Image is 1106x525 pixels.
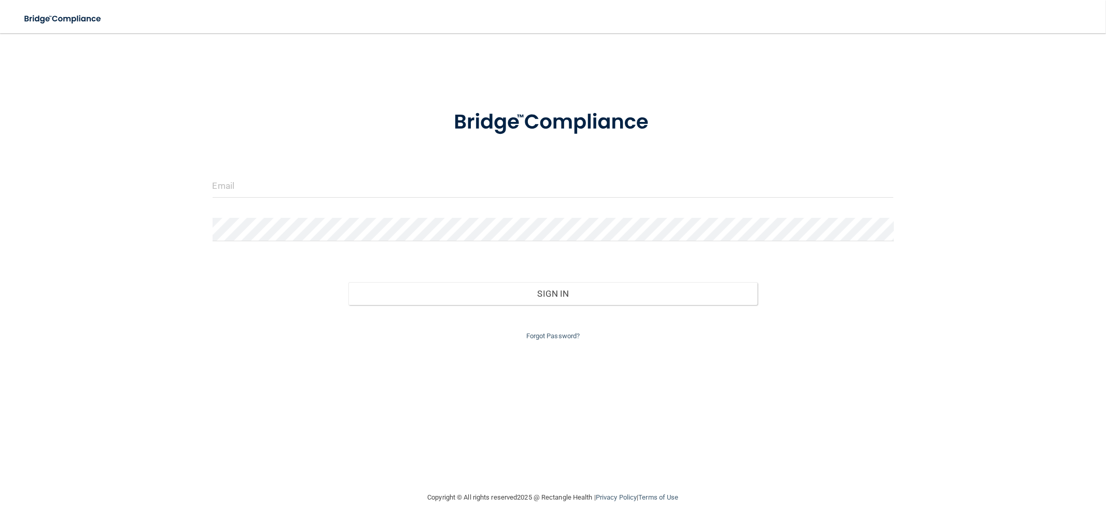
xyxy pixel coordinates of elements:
[432,95,674,149] img: bridge_compliance_login_screen.278c3ca4.svg
[16,8,111,30] img: bridge_compliance_login_screen.278c3ca4.svg
[348,282,757,305] button: Sign In
[213,174,894,198] input: Email
[596,493,637,501] a: Privacy Policy
[364,481,743,514] div: Copyright © All rights reserved 2025 @ Rectangle Health | |
[526,332,580,340] a: Forgot Password?
[638,493,678,501] a: Terms of Use
[928,452,1094,493] iframe: Drift Widget Chat Controller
